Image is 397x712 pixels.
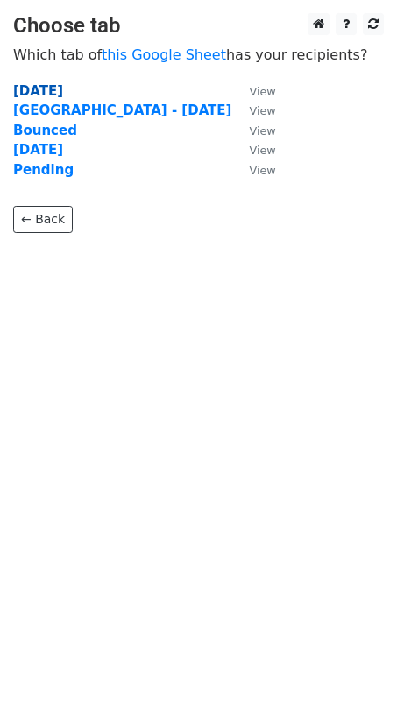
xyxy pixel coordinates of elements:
[13,206,73,233] a: ← Back
[249,85,275,98] small: View
[249,164,275,177] small: View
[231,102,275,118] a: View
[249,124,275,137] small: View
[231,83,275,99] a: View
[13,142,63,158] a: [DATE]
[231,123,275,138] a: View
[102,46,226,63] a: this Google Sheet
[249,144,275,157] small: View
[13,102,231,118] a: [GEOGRAPHIC_DATA] - [DATE]
[13,123,77,138] a: Bounced
[13,13,384,39] h3: Choose tab
[231,162,275,178] a: View
[231,142,275,158] a: View
[13,162,74,178] a: Pending
[13,83,63,99] a: [DATE]
[249,104,275,117] small: View
[309,628,397,712] iframe: Chat Widget
[13,46,384,64] p: Which tab of has your recipients?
